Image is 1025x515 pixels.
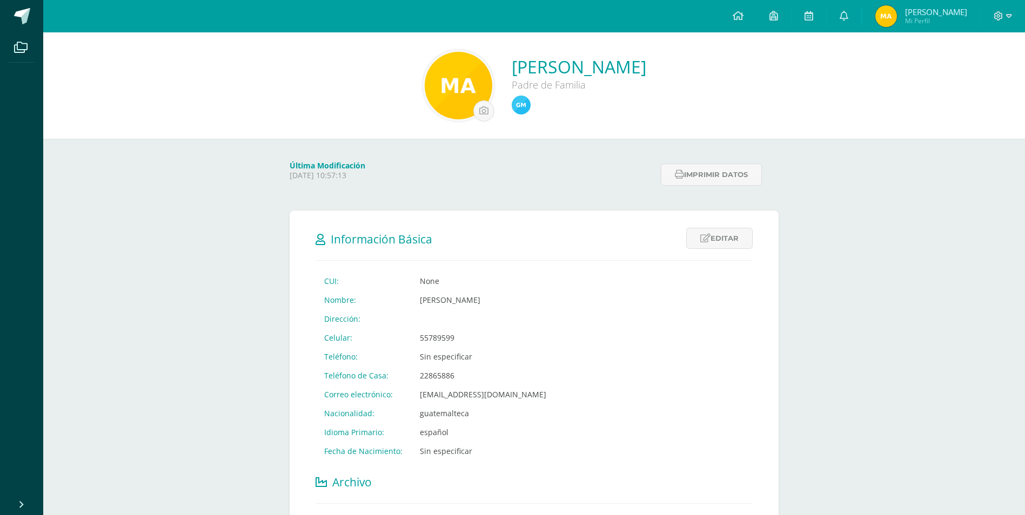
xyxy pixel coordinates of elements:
td: [EMAIL_ADDRESS][DOMAIN_NAME] [411,385,555,404]
td: Idioma Primario: [316,423,411,442]
img: fb2a8d3933f617aa0fa17ee21f3d5df1.png [875,5,897,27]
td: Sin especificar [411,442,555,460]
td: Nacionalidad: [316,404,411,423]
img: 0b60ccd8b711c7fec915d8275e108d8b.png [512,96,531,114]
td: Nombre: [316,290,411,309]
td: None [411,272,555,290]
a: [PERSON_NAME] [512,55,646,78]
button: Imprimir datos [661,164,762,186]
span: Mi Perfil [905,16,967,25]
img: 6b6508461928116f1b1cd0a849a48139.png [425,52,492,119]
td: Dirección: [316,309,411,328]
div: Padre de Familia [512,78,646,91]
td: Fecha de Nacimiento: [316,442,411,460]
span: Información Básica [331,232,432,247]
td: Teléfono: [316,347,411,366]
span: [PERSON_NAME] [905,6,967,17]
td: Celular: [316,328,411,347]
td: Teléfono de Casa: [316,366,411,385]
td: CUI: [316,272,411,290]
a: Editar [686,228,753,249]
p: [DATE] 10:57:13 [290,171,654,180]
td: Sin especificar [411,347,555,366]
td: Correo electrónico: [316,385,411,404]
td: [PERSON_NAME] [411,290,555,309]
td: guatemalteca [411,404,555,423]
td: 22865886 [411,366,555,385]
td: 55789599 [411,328,555,347]
h4: Última Modificación [290,160,654,171]
span: Archivo [332,475,372,490]
td: español [411,423,555,442]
